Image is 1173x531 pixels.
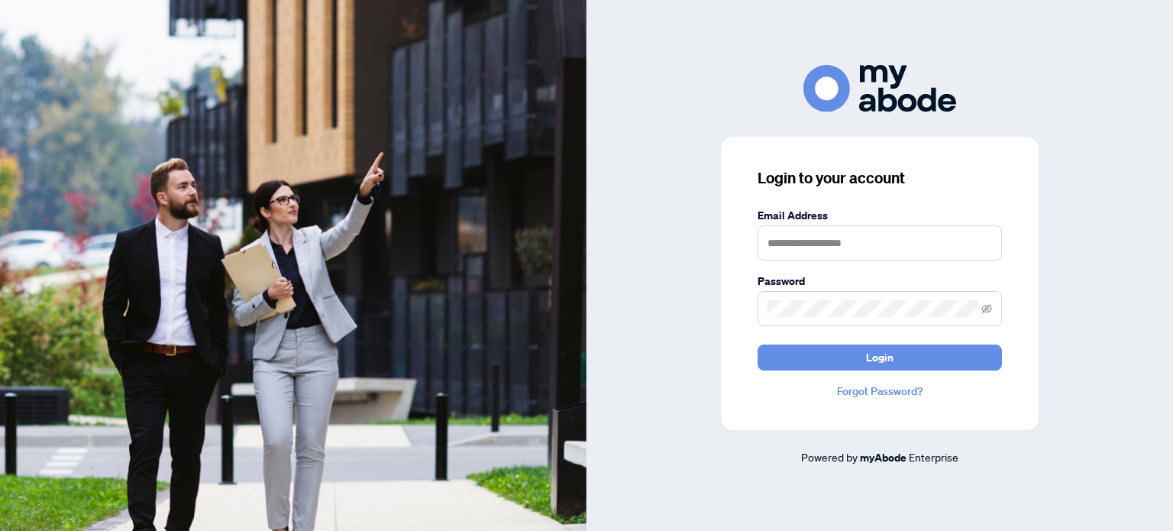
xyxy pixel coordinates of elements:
[981,303,992,314] span: eye-invisible
[803,65,956,112] img: ma-logo
[758,345,1002,371] button: Login
[758,207,1002,224] label: Email Address
[860,449,906,466] a: myAbode
[866,345,893,370] span: Login
[801,450,858,464] span: Powered by
[758,273,1002,290] label: Password
[909,450,958,464] span: Enterprise
[758,167,1002,189] h3: Login to your account
[758,383,1002,400] a: Forgot Password?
